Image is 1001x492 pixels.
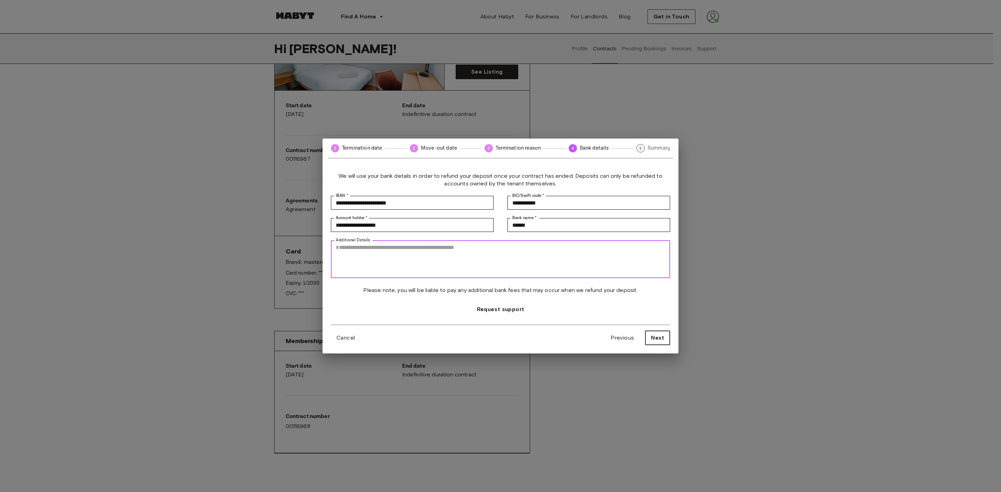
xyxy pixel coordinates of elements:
[571,146,574,151] text: 4
[477,305,524,314] span: Request support
[336,193,348,199] label: IBAN *
[512,193,544,199] label: BIC/Swift code *
[580,144,609,152] span: Bank details
[512,215,536,221] label: Bank name *
[605,331,640,345] button: Previous
[413,146,415,151] text: 2
[471,302,530,316] button: Request support
[648,144,670,152] span: Summary
[342,144,382,152] span: Termination date
[488,146,490,151] text: 3
[336,215,367,221] label: Account holder *
[651,334,664,342] span: Next
[496,144,541,152] span: Termination reason
[421,144,457,152] span: Move-out date
[645,331,670,345] button: Next
[331,172,670,187] span: We will use your bank details in order to refund your deposit once your contract has ended. Depos...
[331,331,360,345] button: Cancel
[336,237,371,243] label: Additional Details
[334,146,336,151] text: 1
[611,334,634,342] span: Previous
[640,146,642,150] text: 5
[336,334,355,342] span: Cancel
[363,286,637,294] span: Please note, you will be liable to pay any additional bank fees that may occur when we refund you...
